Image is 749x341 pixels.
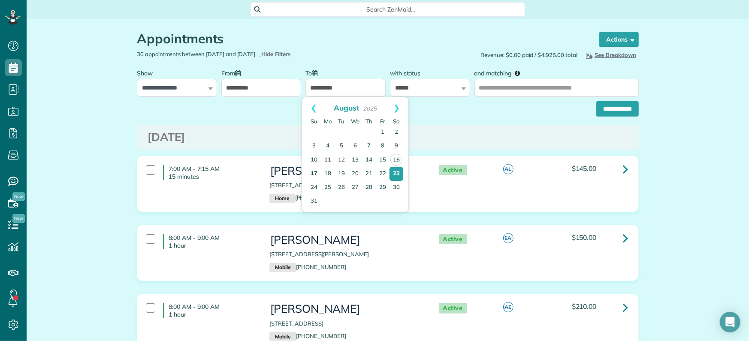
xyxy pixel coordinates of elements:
a: 23 [390,167,403,181]
h4: 8:00 AM - 9:00 AM [163,303,257,318]
span: AL [503,164,513,174]
a: 17 [307,167,321,181]
a: 19 [335,167,348,181]
h3: [PERSON_NAME] [269,303,421,315]
button: See Breakdown [582,50,639,60]
a: 28 [362,181,376,194]
a: 31 [307,194,321,208]
span: Active [439,165,467,176]
a: 29 [376,181,390,194]
span: See Breakdown [584,51,636,58]
span: Hide Filters [261,50,291,58]
span: Wednesday [351,118,359,125]
a: Home[PHONE_NUMBER] [269,194,345,201]
p: 1 hour [169,311,257,318]
p: [STREET_ADDRESS] [269,320,421,328]
span: 2025 [363,105,377,112]
a: 13 [348,153,362,167]
a: 15 [376,153,390,167]
span: $150.00 [572,233,597,242]
a: 16 [390,154,402,166]
label: and matching [474,65,526,81]
a: 26 [335,181,348,194]
span: August [334,103,359,112]
h3: [PERSON_NAME] [269,234,421,246]
a: Hide Filters [260,51,291,57]
a: 1 [376,126,390,139]
a: 6 [348,139,362,153]
a: 24 [307,181,321,194]
small: Mobile [269,263,296,272]
a: 10 [307,153,321,167]
span: New [12,214,25,223]
a: 22 [376,167,390,181]
h1: Appointments [137,32,583,46]
a: 3 [307,139,321,153]
a: Prev [302,97,326,119]
div: Open Intercom Messenger [720,312,740,332]
a: Mobile[PHONE_NUMBER] [269,263,346,270]
a: 30 [390,181,403,194]
a: 12 [335,153,348,167]
a: Next [385,97,408,119]
h4: 7:00 AM - 7:15 AM [163,165,257,180]
span: Saturday [393,118,400,125]
p: 15 minutes [169,173,257,180]
span: EA [503,233,513,243]
a: 7 [362,139,376,153]
a: Mobile[PHONE_NUMBER] [269,332,346,339]
a: 14 [362,153,376,167]
label: From [221,65,245,81]
p: [STREET_ADDRESS] [269,181,421,189]
span: $210.00 [572,302,597,311]
a: 8 [376,139,390,153]
span: Revenue: $0.00 paid / $4,925.00 total [480,51,577,59]
h3: [DATE] [148,131,628,144]
a: 9 [390,139,403,153]
a: 20 [348,167,362,181]
a: 25 [321,181,335,194]
span: Sunday [311,118,317,125]
span: Tuesday [338,118,344,125]
span: Active [439,234,467,245]
a: 18 [321,167,335,181]
span: Thursday [365,118,372,125]
a: 2 [390,126,403,139]
span: Monday [324,118,332,125]
span: Friday [380,118,385,125]
p: [STREET_ADDRESS][PERSON_NAME] [269,250,421,258]
button: Actions [599,32,639,47]
p: 1 hour [169,242,257,249]
div: 30 appointments between [DATE] and [DATE] [130,50,388,58]
label: To [305,65,322,81]
span: $145.00 [572,164,597,173]
a: 21 [362,167,376,181]
small: Home [269,194,295,203]
a: 4 [321,139,335,153]
span: Active [439,303,467,314]
span: AE [503,302,513,312]
h3: [PERSON_NAME] [269,165,421,177]
a: 5 [335,139,348,153]
a: 27 [348,181,362,194]
a: 11 [321,153,335,167]
span: New [12,192,25,201]
h4: 8:00 AM - 9:00 AM [163,234,257,249]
